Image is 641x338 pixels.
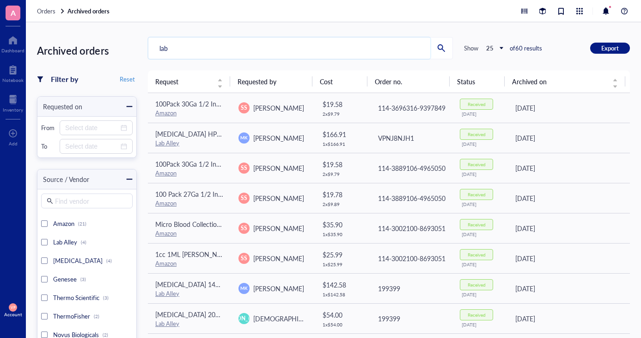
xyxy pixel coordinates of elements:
[370,213,453,243] td: 114-3002100-8693051
[241,224,247,232] span: SS
[370,183,453,213] td: 114-3889106-4965050
[323,280,362,290] div: $ 142.58
[155,259,177,268] a: Amazon
[510,44,542,52] div: of 60 results
[468,101,486,107] div: Received
[230,70,312,93] th: Requested by
[378,253,446,263] div: 114-3002100-8693051
[155,319,179,328] a: Lab Alley
[81,239,86,245] div: (4)
[378,223,446,233] div: 114-3002100-8693051
[221,314,266,323] span: [PERSON_NAME]
[253,194,304,203] span: [PERSON_NAME]
[367,70,450,93] th: Order no.
[155,76,212,87] span: Request
[155,169,177,177] a: Amazon
[515,283,623,294] div: [DATE]
[323,232,362,237] div: 1 x $ 35.90
[253,133,304,143] span: [PERSON_NAME]
[515,223,623,233] div: [DATE]
[53,219,74,228] span: Amazon
[106,258,112,263] div: (4)
[3,107,23,113] div: Inventory
[468,312,486,318] div: Received
[37,174,89,184] div: Source / Vendor
[53,275,77,283] span: Genesee
[370,273,453,303] td: 199399
[323,111,362,117] div: 2 x $ 9.79
[462,262,501,267] div: [DATE]
[118,74,137,85] button: Reset
[241,104,247,112] span: SS
[323,171,362,177] div: 2 x $ 9.79
[11,305,15,309] span: VP
[462,111,501,117] div: [DATE]
[468,192,486,197] div: Received
[512,76,607,87] span: Archived on
[462,171,501,177] div: [DATE]
[155,199,177,207] a: Amazon
[155,189,550,199] span: 100 Pack 27Ga 1/2 Inch Sterile Disposable Injection Needle with Cap for Scientific and Industrial...
[53,256,103,265] span: [MEDICAL_DATA]
[323,219,362,230] div: $ 35.90
[148,70,230,93] th: Request
[515,313,623,324] div: [DATE]
[450,70,505,93] th: Status
[323,310,362,320] div: $ 54.00
[2,77,24,83] div: Notebook
[53,238,77,246] span: Lab Alley
[462,201,501,207] div: [DATE]
[323,201,362,207] div: 2 x $ 9.89
[515,193,623,203] div: [DATE]
[464,44,478,52] div: Show
[515,133,623,143] div: [DATE]
[241,194,247,202] span: SS
[378,283,446,294] div: 199399
[65,123,119,133] input: Select date
[505,70,625,93] th: Archived on
[323,141,362,147] div: 1 x $ 166.91
[323,250,362,260] div: $ 25.99
[155,99,549,108] span: 100Pack 30Ga 1/2 Inch Sterile Disposable Injection Needle with Cap for Scientific and Industrial ...
[378,313,446,324] div: 199399
[370,93,453,123] td: 114-3696316-9397849
[462,292,501,297] div: [DATE]
[468,252,486,257] div: Received
[78,221,86,226] div: (21)
[590,43,630,54] button: Export
[462,322,501,327] div: [DATE]
[462,141,501,147] div: [DATE]
[155,129,381,138] span: [MEDICAL_DATA] HPLC Grade 200 Proof (100%) Non-Denatured Pure Alcohol
[155,280,307,289] span: [MEDICAL_DATA] 140 Proof (70%) [MEDICAL_DATA]
[9,141,18,146] div: Add
[37,42,137,59] div: Archived orders
[253,284,304,293] span: [PERSON_NAME]
[468,131,486,137] div: Received
[370,153,453,183] td: 114-3889106-4965050
[94,313,99,319] div: (2)
[370,303,453,333] td: 199399
[241,164,247,172] span: SS
[323,99,362,109] div: $ 19.58
[41,142,56,150] div: To
[1,33,24,53] a: Dashboard
[67,7,111,15] a: Archived orders
[370,243,453,273] td: 114-3002100-8693051
[323,322,362,327] div: 1 x $ 54.00
[155,310,348,319] span: [MEDICAL_DATA] 200 Proof (100%), Suitable for Molecular Biology
[155,289,179,298] a: Lab Alley
[323,262,362,267] div: 1 x $ 25.99
[155,250,513,259] span: 1cc 1ML [PERSON_NAME] with 27G 1/2 needl Individual Packaging Disposable Industrial, laboratory, ...
[378,163,446,173] div: 114-3889106-4965050
[240,285,247,291] span: MK
[53,312,90,320] span: ThermoFisher
[468,282,486,288] div: Received
[378,103,446,113] div: 114-3696316-9397849
[103,295,109,300] div: (3)
[241,254,247,263] span: SS
[601,44,619,52] span: Export
[515,103,623,113] div: [DATE]
[155,108,177,117] a: Amazon
[253,163,304,173] span: [PERSON_NAME]
[462,232,501,237] div: [DATE]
